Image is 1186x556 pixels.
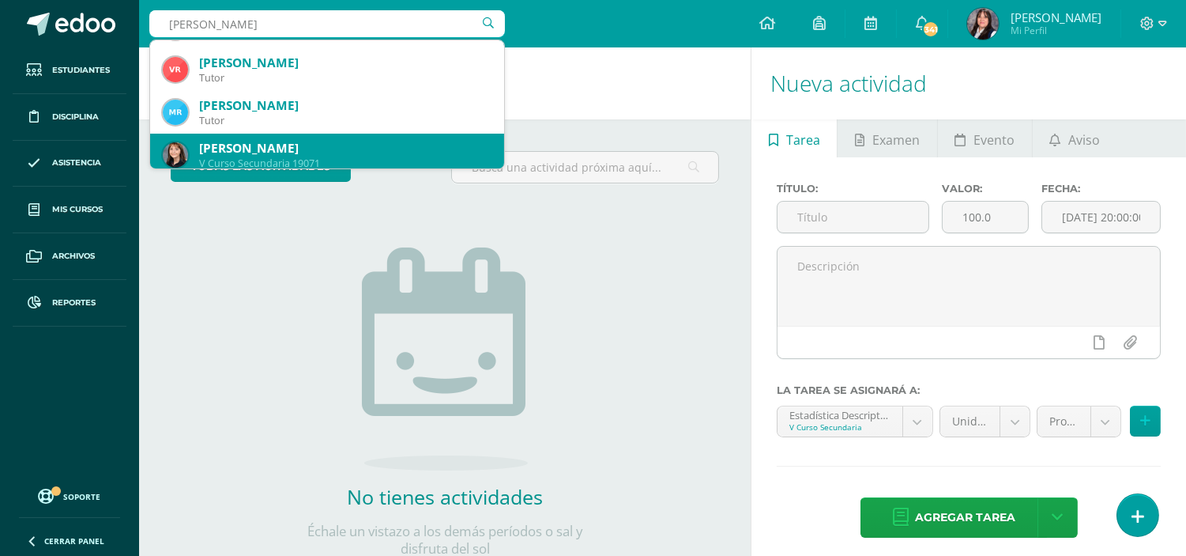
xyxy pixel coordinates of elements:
[13,94,126,141] a: Disciplina
[199,114,491,127] div: Tutor
[1033,119,1117,157] a: Aviso
[943,202,1027,233] input: Puntos máximos
[52,250,95,263] span: Archivos
[287,483,603,510] h2: No tienes actividades
[163,142,188,168] img: 1b7238515202dd18d5dc13171514332e.png
[770,47,1167,119] h1: Nueva actividad
[777,407,932,437] a: Estadística Descriptiva 'A'V Curso Secundaria
[751,119,837,157] a: Tarea
[52,297,96,309] span: Reportes
[967,8,999,40] img: 3b45a564b887a0ac9b77d6386e5289b3.png
[52,111,99,123] span: Disciplina
[52,64,110,77] span: Estudiantes
[777,183,929,195] label: Título:
[13,233,126,280] a: Archivos
[199,71,491,85] div: Tutor
[838,119,936,157] a: Examen
[942,183,1028,195] label: Valor:
[1011,24,1101,37] span: Mi Perfil
[199,55,491,71] div: [PERSON_NAME]
[777,384,1161,396] label: La tarea se asignará a:
[1037,407,1120,437] a: Proyecto bimestral (10.0%)
[44,535,104,547] span: Cerrar panel
[19,485,120,506] a: Soporte
[13,141,126,187] a: Asistencia
[1041,183,1161,195] label: Fecha:
[1068,121,1100,159] span: Aviso
[199,97,491,114] div: [PERSON_NAME]
[64,491,101,502] span: Soporte
[163,57,188,82] img: 5478c9e6fbbf6d78f8f5a6f9d6d1c8b9.png
[1042,202,1160,233] input: Fecha de entrega
[52,157,101,169] span: Asistencia
[199,157,491,170] div: V Curso Secundaria 19071
[789,422,890,433] div: V Curso Secundaria
[52,203,103,216] span: Mis cursos
[1011,9,1101,25] span: [PERSON_NAME]
[163,100,188,125] img: 61df221b226744d1070fe72f8d5d5c48.png
[13,280,126,327] a: Reportes
[1049,407,1079,437] span: Proyecto bimestral (10.0%)
[922,21,939,38] span: 341
[973,121,1015,159] span: Evento
[13,47,126,94] a: Estudiantes
[362,248,528,471] img: no_activities.png
[938,119,1032,157] a: Evento
[199,140,491,157] div: [PERSON_NAME]
[872,121,920,159] span: Examen
[789,407,890,422] div: Estadística Descriptiva 'A'
[13,187,126,233] a: Mis cursos
[952,407,988,437] span: Unidad 4
[786,121,820,159] span: Tarea
[940,407,1030,437] a: Unidad 4
[915,498,1015,537] span: Agregar tarea
[777,202,928,233] input: Título
[149,10,505,37] input: Busca un usuario...
[452,152,718,183] input: Busca una actividad próxima aquí...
